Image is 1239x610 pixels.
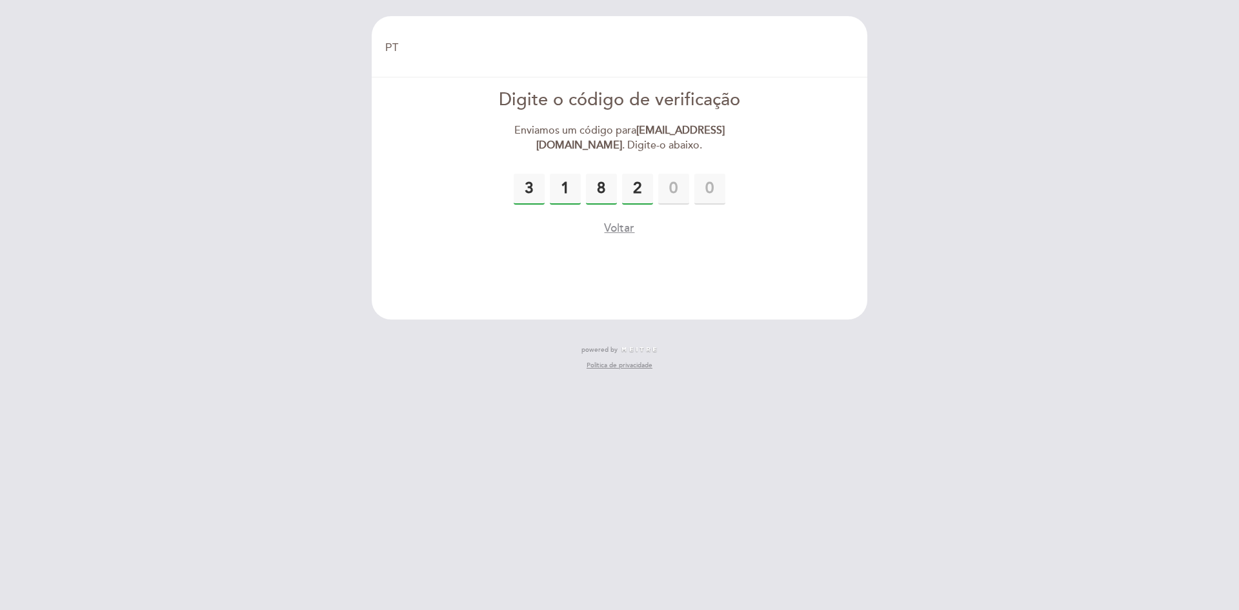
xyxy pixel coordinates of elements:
[694,174,725,205] input: 0
[587,361,652,370] a: Política de privacidade
[604,220,634,236] button: Voltar
[658,174,689,205] input: 0
[581,345,658,354] a: powered by
[622,174,653,205] input: 0
[472,88,768,113] div: Digite o código de verificação
[514,174,545,205] input: 0
[586,174,617,205] input: 0
[550,174,581,205] input: 0
[621,347,658,353] img: MEITRE
[536,124,725,152] strong: [EMAIL_ADDRESS][DOMAIN_NAME]
[581,345,618,354] span: powered by
[472,123,768,153] div: Enviamos um código para . Digite-o abaixo.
